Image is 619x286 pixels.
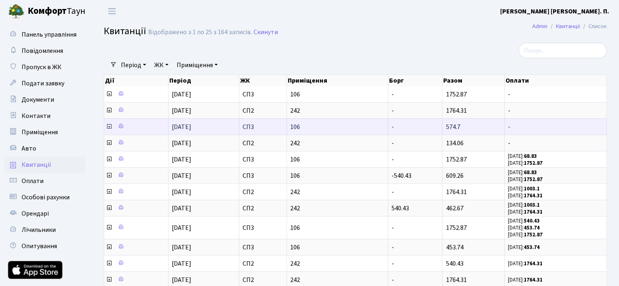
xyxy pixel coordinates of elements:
span: Контакти [22,111,50,120]
b: 1752.87 [524,159,542,167]
th: ЖК [239,75,287,86]
b: 1752.87 [524,231,542,238]
small: [DATE]: [508,176,542,183]
span: - [392,259,394,268]
a: [PERSON_NAME] [PERSON_NAME]. П. [500,7,609,16]
span: [DATE] [172,106,191,115]
a: Авто [4,140,85,157]
span: [DATE] [172,171,191,180]
img: logo.png [8,3,24,20]
span: - [392,155,394,164]
a: Приміщення [4,124,85,140]
th: Разом [442,75,505,86]
th: Дії [104,75,168,86]
span: - [392,188,394,196]
small: [DATE]: [508,217,540,225]
b: 1764.31 [524,276,542,284]
span: - [508,140,603,146]
span: 540.43 [392,204,409,213]
th: Борг [388,75,442,86]
span: 574.7 [446,122,460,131]
span: Квитанції [104,24,146,38]
a: Контакти [4,108,85,124]
span: 106 [290,225,385,231]
span: СП2 [243,189,283,195]
span: Панель управління [22,30,77,39]
small: [DATE]: [508,208,542,216]
span: 1764.31 [446,106,466,115]
span: Квитанції [22,160,51,169]
span: 242 [290,107,385,114]
span: -540.43 [392,171,411,180]
input: Пошук... [518,43,607,58]
span: СП3 [243,225,283,231]
span: - [392,122,394,131]
span: 453.74 [446,243,463,252]
span: Пропуск в ЖК [22,63,61,72]
small: [DATE]: [508,231,542,238]
a: Admin [532,22,547,31]
span: 1752.87 [446,223,466,232]
span: Орендарі [22,209,49,218]
span: 242 [290,277,385,283]
span: Особові рахунки [22,193,70,202]
span: 609.26 [446,171,463,180]
span: - [392,275,394,284]
a: ЖК [151,58,172,72]
b: 68.83 [524,169,537,176]
span: [DATE] [172,259,191,268]
span: Опитування [22,242,57,251]
span: 242 [290,140,385,146]
a: Оплати [4,173,85,189]
span: - [392,223,394,232]
span: Повідомлення [22,46,63,55]
span: [DATE] [172,204,191,213]
b: 1752.87 [524,176,542,183]
span: - [392,90,394,99]
span: [DATE] [172,243,191,252]
th: Період [168,75,239,86]
span: 106 [290,244,385,251]
th: Оплати [505,75,607,86]
span: Таун [28,4,85,18]
span: Документи [22,95,54,104]
span: СП2 [243,107,283,114]
a: Приміщення [173,58,221,72]
a: Пропуск в ЖК [4,59,85,75]
b: 1764.31 [524,208,542,216]
span: [DATE] [172,122,191,131]
nav: breadcrumb [520,18,619,35]
th: Приміщення [287,75,388,86]
a: Квитанції [556,22,580,31]
span: - [508,91,603,98]
span: Подати заявку [22,79,64,88]
small: [DATE]: [508,260,542,267]
span: [DATE] [172,275,191,284]
small: [DATE]: [508,169,537,176]
span: 1764.31 [446,275,466,284]
span: [DATE] [172,188,191,196]
li: Список [580,22,607,31]
a: Повідомлення [4,43,85,59]
a: Орендарі [4,205,85,222]
span: 242 [290,260,385,267]
a: Лічильники [4,222,85,238]
span: - [392,243,394,252]
b: 453.74 [524,224,540,231]
small: [DATE]: [508,201,540,209]
b: 1003.1 [524,185,540,192]
b: 68.83 [524,153,537,160]
span: Авто [22,144,36,153]
span: СП2 [243,205,283,212]
span: 1752.87 [446,90,466,99]
b: 540.43 [524,217,540,225]
span: 242 [290,205,385,212]
span: - [392,106,394,115]
span: - [508,107,603,114]
span: 106 [290,124,385,130]
a: Опитування [4,238,85,254]
span: [DATE] [172,139,191,148]
span: СП3 [243,244,283,251]
span: СП3 [243,172,283,179]
span: - [392,139,394,148]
